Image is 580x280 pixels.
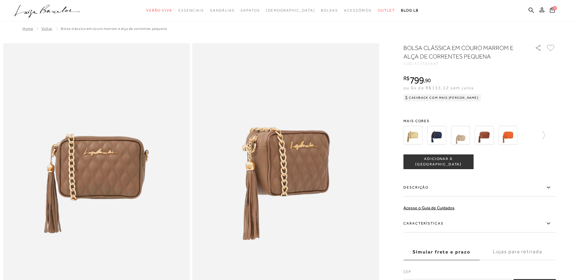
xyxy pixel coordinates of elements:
[344,8,372,12] span: Acessórios
[321,5,338,16] a: noSubCategoriesText
[414,62,439,66] span: 777705947
[403,76,410,81] i: R$
[403,215,556,232] label: Características
[498,126,517,145] img: BOLSA CLÁSSICA EM COURO LARANJA E ALÇA DE CORRENTES PEQUENA
[266,5,315,16] a: noSubCategoriesText
[403,269,556,278] label: CEP
[403,94,481,101] div: Cashback com Mais [PERSON_NAME]
[427,126,446,145] img: BOLSA CLÁSSICA EM COURO AZUL ATLÂNTICO E ALÇA DE CORRENTES PEQUENA
[241,8,260,12] span: Sapatos
[548,7,557,15] button: 0
[451,126,470,145] img: BOLSA CLÁSSICA EM COURO BEGE NATA E ALÇA DE CORRENTES PEQUENA
[61,27,167,31] span: BOLSA CLÁSSICA EM COURO MARROM E ALÇA DE CORRENTES PEQUENA
[401,8,419,12] span: BLOG LB
[146,8,172,12] span: Verão Viva
[403,205,455,210] a: Acesse o Guia de Cuidados
[241,5,260,16] a: noSubCategoriesText
[41,27,52,31] a: Voltar
[403,154,473,169] button: ADICIONAR À [GEOGRAPHIC_DATA]
[425,77,431,83] span: 90
[403,62,525,66] div: CÓD:
[378,5,395,16] a: noSubCategoriesText
[424,78,431,83] i: ,
[475,126,494,145] img: BOLSA CLÁSSICA EM COURO CARAMELO E ALÇA DE CORRENTES PEQUENA
[403,119,556,123] span: Mais cores
[403,44,518,61] h1: BOLSA CLÁSSICA EM COURO MARROM E ALÇA DE CORRENTES PEQUENA
[210,5,234,16] a: noSubCategoriesText
[403,244,480,260] label: Simular frete e prazo
[178,8,204,12] span: Essenciais
[321,8,338,12] span: Bolsas
[401,5,419,16] a: BLOG LB
[146,5,172,16] a: noSubCategoriesText
[266,8,315,12] span: [DEMOGRAPHIC_DATA]
[210,8,234,12] span: Sandálias
[410,75,424,86] span: 799
[178,5,204,16] a: noSubCategoriesText
[403,126,422,145] img: BOLSA CLÁSSICA EM COURO AMARELO PALHA E ALÇA DE CORRENTES PEQUENA
[23,27,33,31] a: Home
[403,179,556,197] label: Descrição
[480,244,556,260] label: Lojas para retirada
[378,8,395,12] span: Outlet
[404,156,473,167] span: ADICIONAR À [GEOGRAPHIC_DATA]
[553,6,557,10] span: 0
[344,5,372,16] a: noSubCategoriesText
[403,85,474,90] span: ou 6x de R$133,32 sem juros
